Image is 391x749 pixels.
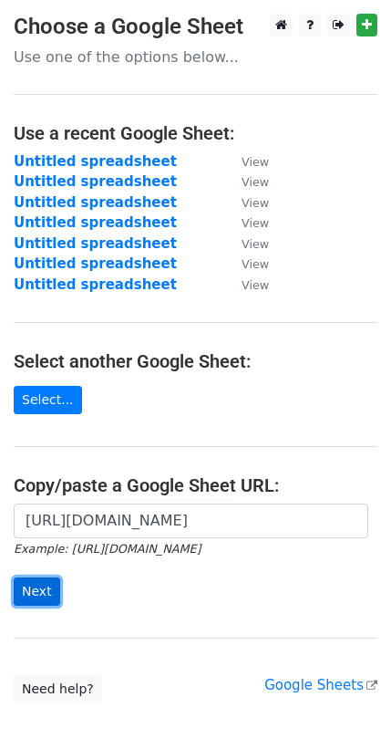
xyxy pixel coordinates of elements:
[14,173,177,190] a: Untitled spreadsheet
[242,257,269,271] small: View
[223,153,269,170] a: View
[223,214,269,231] a: View
[14,235,177,252] a: Untitled spreadsheet
[14,577,60,606] input: Next
[14,542,201,556] small: Example: [URL][DOMAIN_NAME]
[223,255,269,272] a: View
[14,675,102,703] a: Need help?
[14,153,177,170] a: Untitled spreadsheet
[14,122,377,144] h4: Use a recent Google Sheet:
[14,276,177,293] a: Untitled spreadsheet
[14,350,377,372] h4: Select another Google Sheet:
[223,194,269,211] a: View
[242,278,269,292] small: View
[14,14,377,40] h3: Choose a Google Sheet
[300,661,391,749] iframe: Chat Widget
[14,214,177,231] a: Untitled spreadsheet
[242,216,269,230] small: View
[14,194,177,211] a: Untitled spreadsheet
[14,47,377,67] p: Use one of the options below...
[242,155,269,169] small: View
[223,173,269,190] a: View
[223,276,269,293] a: View
[14,386,82,414] a: Select...
[242,237,269,251] small: View
[14,255,177,272] a: Untitled spreadsheet
[264,677,377,693] a: Google Sheets
[242,175,269,189] small: View
[14,474,377,496] h4: Copy/paste a Google Sheet URL:
[223,235,269,252] a: View
[242,196,269,210] small: View
[14,504,368,538] input: Paste your Google Sheet URL here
